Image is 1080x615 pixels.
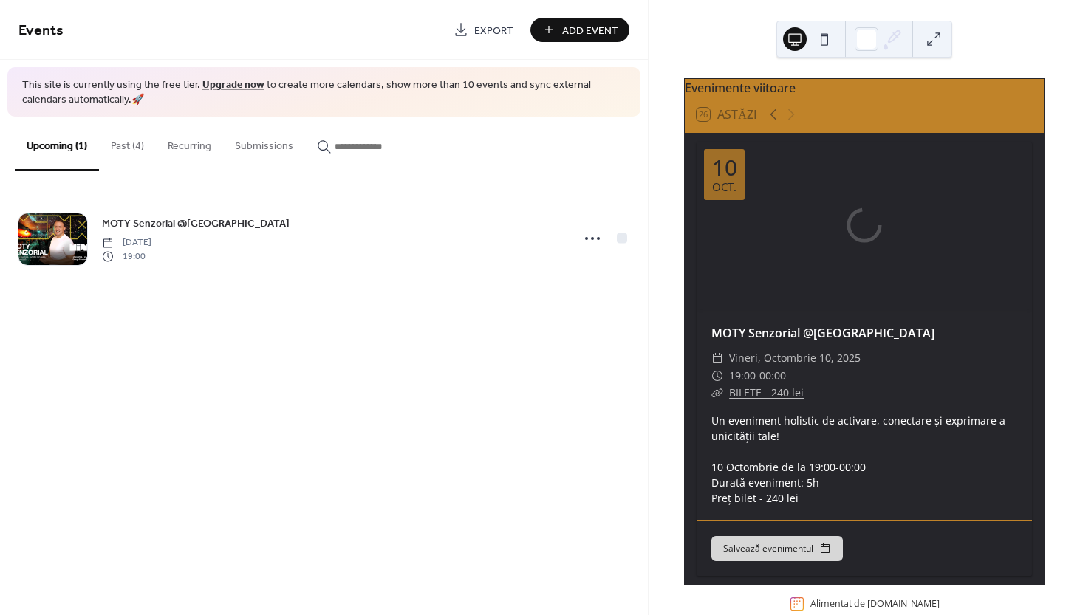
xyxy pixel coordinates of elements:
[102,250,151,263] span: 19:00
[711,325,934,341] a: MOTY Senzorial @[GEOGRAPHIC_DATA]
[756,367,759,385] span: -
[102,216,290,232] span: MOTY Senzorial @[GEOGRAPHIC_DATA]
[759,367,786,385] span: 00:00
[711,367,723,385] div: ​
[685,79,1044,97] div: Evenimente viitoare
[202,75,264,95] a: Upgrade now
[729,349,861,367] span: Vineri, Octombrie 10, 2025
[442,18,524,42] a: Export
[18,16,64,45] span: Events
[697,413,1032,506] div: Un eveniment holistic de activare, conectare și exprimare a unicității tale! 10 Octombrie de la 1...
[712,157,737,179] div: 10
[867,597,940,610] a: [DOMAIN_NAME]
[729,367,756,385] span: 19:00
[712,182,736,193] div: Oct.
[810,597,940,610] div: Alimentat de
[223,117,305,169] button: Submissions
[156,117,223,169] button: Recurring
[102,215,290,232] a: MOTY Senzorial @[GEOGRAPHIC_DATA]
[729,385,804,399] a: BILETE - 240 lei
[711,349,723,367] div: ​
[711,536,843,561] button: Salvează evenimentul
[99,117,156,169] button: Past (4)
[15,117,99,171] button: Upcoming (1)
[474,23,513,38] span: Export
[530,18,629,42] button: Add Event
[711,384,723,402] div: ​
[22,78,626,107] span: This site is currently using the free tier. to create more calendars, show more than 10 events an...
[102,236,151,250] span: [DATE]
[562,23,618,38] span: Add Event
